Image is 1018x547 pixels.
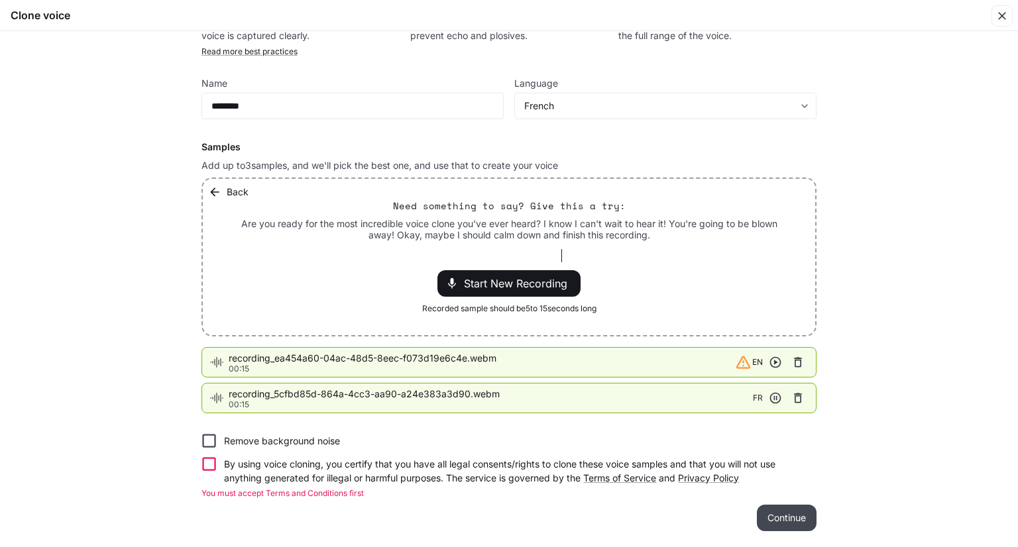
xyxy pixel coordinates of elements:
p: 00:15 [229,365,734,373]
a: Terms of Service [583,472,656,483]
p: Remove background noise [224,434,340,448]
a: Privacy Policy [678,472,739,483]
button: Continue [757,505,817,531]
button: Back [205,179,254,205]
h6: Samples [201,140,817,154]
span: recording_ea454a60-04ac-48d5-8eec-f073d19e6c4e.webm [229,352,734,365]
div: French [515,99,816,113]
div: French [524,99,795,113]
p: Language [514,79,558,88]
a: Read more best practices [201,46,298,56]
div: Start New Recording [437,270,581,297]
span: Start New Recording [464,275,575,291]
p: You must accept Terms and Conditions first [201,487,817,500]
p: Name [201,79,227,88]
h5: Clone voice [11,8,70,23]
p: Add up to 3 samples, and we'll pick the best one, and use that to create your voice [201,159,817,172]
svg: Detected language: EN doesn't match selected language: FR [734,353,752,371]
span: recording_5cfbd85d-864a-4cc3-aa90-a24e383a3d90.webm [229,387,753,401]
p: 00:15 [229,401,753,409]
span: Recorded sample should be 5 to 15 seconds long [422,302,596,315]
span: FR [753,391,763,405]
p: Need something to say? Give this a try: [393,199,626,213]
p: By using voice cloning, you certify that you have all legal consents/rights to clone these voice ... [224,458,806,484]
p: Are you ready for the most incredible voice clone you've ever heard? I know I can't wait to hear ... [235,218,783,241]
span: EN [752,356,763,369]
